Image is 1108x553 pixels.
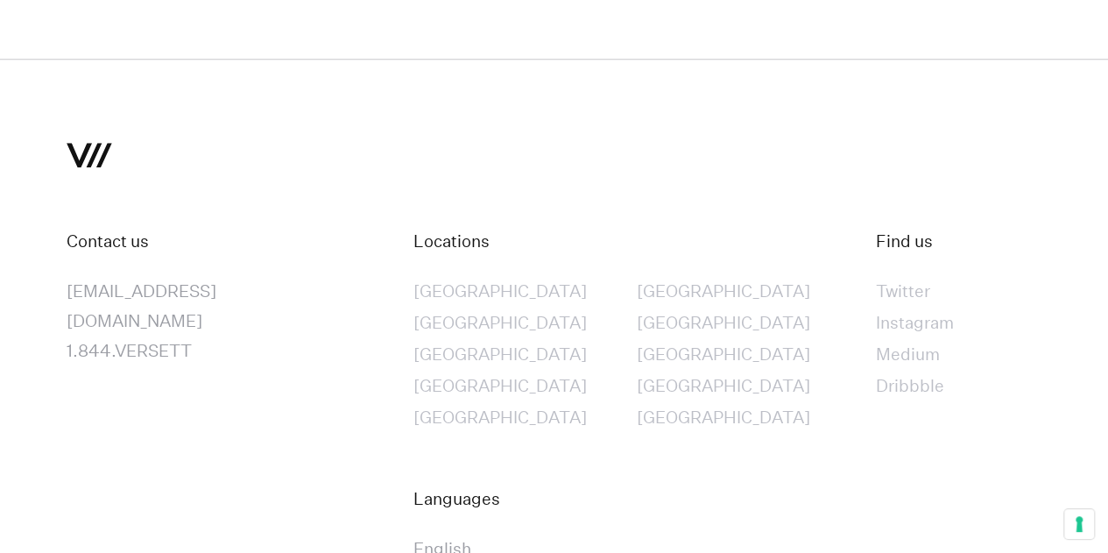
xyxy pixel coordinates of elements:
[637,402,810,434] a: [GEOGRAPHIC_DATA]
[876,308,954,339] a: Instagram
[637,402,810,432] div: [GEOGRAPHIC_DATA]
[413,308,587,339] a: [GEOGRAPHIC_DATA]
[637,308,810,337] div: [GEOGRAPHIC_DATA]
[637,371,810,402] a: [GEOGRAPHIC_DATA]
[637,339,810,369] div: [GEOGRAPHIC_DATA]
[67,340,192,362] a: 1.844.VERSETT
[876,371,954,402] a: Dribbble
[876,371,954,401] div: Dribbble
[637,308,810,339] a: [GEOGRAPHIC_DATA]
[1064,509,1094,539] button: Your consent preferences for tracking technologies
[413,402,587,434] a: [GEOGRAPHIC_DATA]
[637,371,810,401] div: [GEOGRAPHIC_DATA]
[876,339,954,371] a: Medium
[413,308,587,337] div: [GEOGRAPHIC_DATA]
[67,230,149,252] a: Contact us
[413,371,587,401] div: [GEOGRAPHIC_DATA]
[413,402,587,432] div: [GEOGRAPHIC_DATA]
[637,276,810,306] div: [GEOGRAPHIC_DATA]
[413,371,587,402] a: [GEOGRAPHIC_DATA]
[413,276,587,306] div: [GEOGRAPHIC_DATA]
[876,226,1041,256] div: Find us
[876,339,954,369] div: Medium
[67,280,216,332] a: [EMAIL_ADDRESS][DOMAIN_NAME]
[413,276,587,308] a: [GEOGRAPHIC_DATA]
[637,276,810,308] a: [GEOGRAPHIC_DATA]
[413,484,1041,514] div: Languages
[876,276,954,308] a: Twitter
[413,339,587,371] a: [GEOGRAPHIC_DATA]
[413,226,876,256] div: Locations
[876,276,954,306] div: Twitter
[413,339,587,369] div: [GEOGRAPHIC_DATA]
[876,308,954,337] div: Instagram
[637,339,810,371] a: [GEOGRAPHIC_DATA]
